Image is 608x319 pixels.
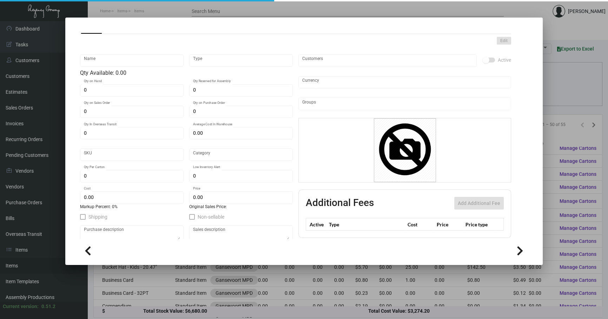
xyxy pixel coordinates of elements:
[302,58,473,64] input: Add new..
[302,101,508,107] input: Add new..
[3,303,39,310] div: Current version:
[327,218,406,231] th: Type
[454,197,504,210] button: Add Additional Fee
[498,56,511,64] span: Active
[464,218,495,231] th: Price type
[435,218,464,231] th: Price
[458,200,500,206] span: Add Additional Fee
[80,69,293,77] div: Qty Available: 0.00
[306,218,328,231] th: Active
[500,38,508,44] span: Edit
[41,303,55,310] div: 0.51.2
[406,218,435,231] th: Cost
[306,197,374,210] h2: Additional Fees
[88,213,107,221] span: Shipping
[198,213,224,221] span: Non-sellable
[497,37,511,45] button: Edit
